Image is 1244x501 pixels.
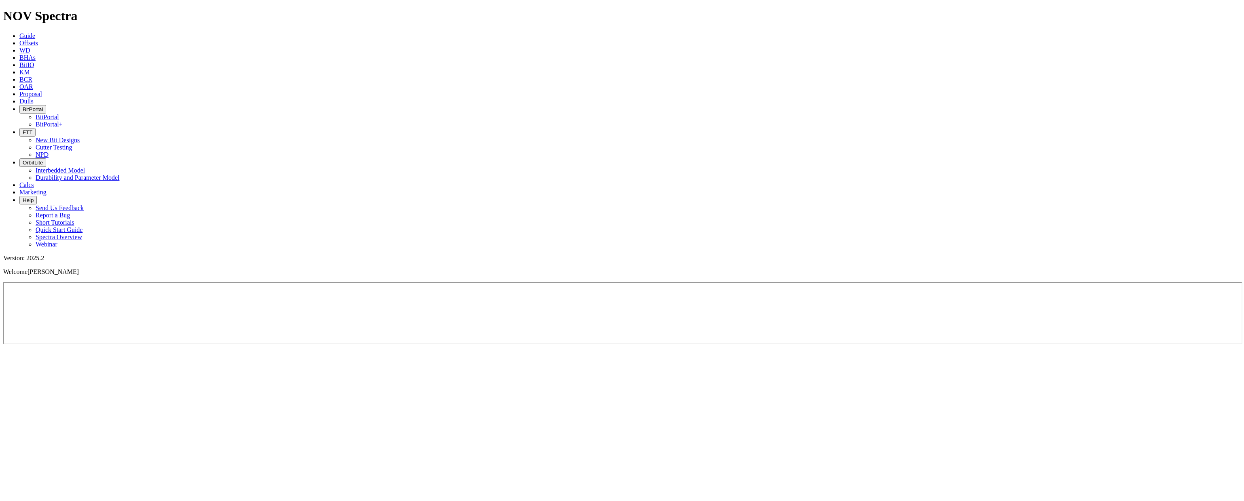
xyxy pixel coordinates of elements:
[19,128,36,137] button: FTT
[19,32,35,39] a: Guide
[3,255,1241,262] div: Version: 2025.2
[36,174,120,181] a: Durability and Parameter Model
[19,83,33,90] a: OAR
[36,226,82,233] a: Quick Start Guide
[19,181,34,188] a: Calcs
[36,234,82,240] a: Spectra Overview
[3,268,1241,276] p: Welcome
[19,69,30,76] a: KM
[19,40,38,46] a: Offsets
[36,167,85,174] a: Interbedded Model
[19,196,37,204] button: Help
[36,144,72,151] a: Cutter Testing
[23,129,32,135] span: FTT
[36,212,70,219] a: Report a Bug
[19,189,46,196] a: Marketing
[19,61,34,68] a: BitIQ
[23,197,34,203] span: Help
[36,137,80,143] a: New Bit Designs
[19,91,42,97] a: Proposal
[19,98,34,105] a: Dulls
[19,105,46,114] button: BitPortal
[23,160,43,166] span: OrbitLite
[36,151,49,158] a: NPD
[19,47,30,54] a: WD
[19,158,46,167] button: OrbitLite
[36,219,74,226] a: Short Tutorials
[36,121,63,128] a: BitPortal+
[19,54,36,61] a: BHAs
[3,8,1241,23] h1: NOV Spectra
[36,204,84,211] a: Send Us Feedback
[36,114,59,120] a: BitPortal
[36,241,57,248] a: Webinar
[19,76,32,83] a: BCR
[23,106,43,112] span: BitPortal
[27,268,79,275] span: [PERSON_NAME]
